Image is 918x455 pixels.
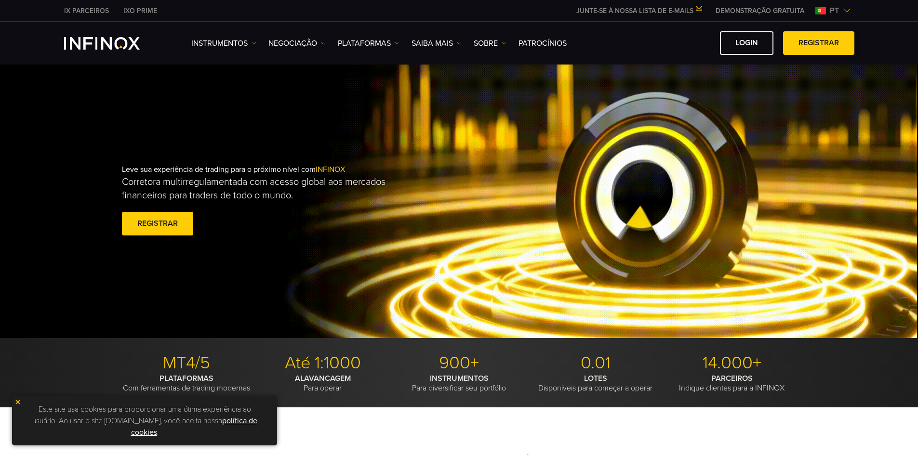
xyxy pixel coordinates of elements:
[64,37,162,50] a: INFINOX Logo
[667,374,797,393] p: Indique clientes para a INFINOX
[456,324,462,330] span: Go to slide 2
[17,401,272,441] p: Este site usa cookies para proporcionar uma ótima experiência ao usuário. Ao usar o site [DOMAIN_...
[14,399,21,405] img: yellow close icon
[57,6,116,16] a: INFINOX
[395,374,524,393] p: Para diversificar seu portfólio
[711,374,753,383] strong: PARCEIROS
[122,352,251,374] p: MT4/5
[708,6,812,16] a: INFINOX MENU
[191,38,256,49] a: Instrumentos
[295,374,351,383] strong: ALAVANCAGEM
[720,31,773,55] a: Login
[474,38,506,49] a: SOBRE
[519,38,567,49] a: Patrocínios
[395,352,524,374] p: 900+
[584,374,607,383] strong: LOTES
[531,352,660,374] p: 0.01
[258,352,387,374] p: Até 1:1000
[122,149,479,253] div: Leve sua experiência de trading para o próximo nível com
[258,374,387,393] p: Para operar
[316,165,345,174] span: INFINOX
[430,374,489,383] strong: INSTRUMENTOS
[160,374,213,383] strong: PLATAFORMAS
[826,5,843,16] span: pt
[531,374,660,393] p: Disponíveis para começar a operar
[122,374,251,393] p: Com ferramentas de trading modernas
[122,212,193,235] a: Registrar
[667,352,797,374] p: 14.000+
[338,38,399,49] a: PLATAFORMAS
[783,31,854,55] a: Registrar
[466,324,472,330] span: Go to slide 3
[412,38,462,49] a: Saiba mais
[122,175,408,202] p: Corretora multirregulamentada com acesso global aos mercados financeiros para traders de todo o m...
[268,38,326,49] a: NEGOCIAÇÃO
[569,7,708,15] a: JUNTE-SE À NOSSA LISTA DE E-MAILS
[116,6,164,16] a: INFINOX
[447,324,452,330] span: Go to slide 1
